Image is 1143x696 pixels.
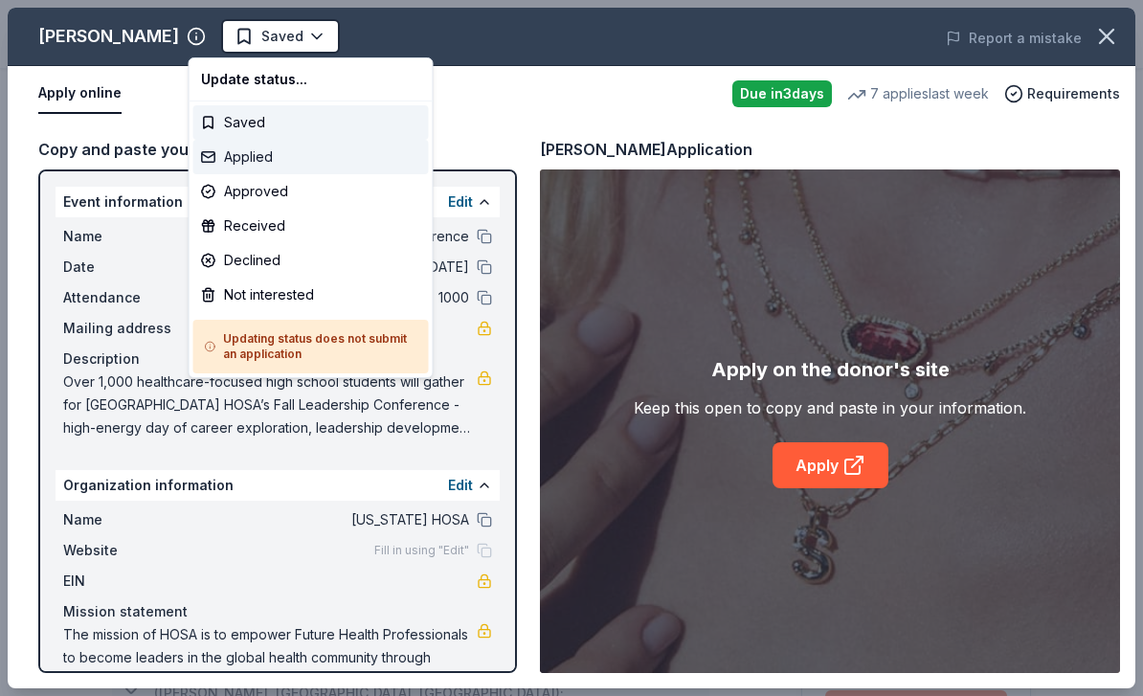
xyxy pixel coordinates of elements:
div: Approved [193,174,429,209]
div: Received [193,209,429,243]
div: Not interested [193,278,429,312]
span: Fall Leadership Conference [219,23,372,46]
div: Declined [193,243,429,278]
h5: Updating status does not submit an application [205,331,417,362]
div: Saved [193,105,429,140]
div: Update status... [193,62,429,97]
div: Applied [193,140,429,174]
